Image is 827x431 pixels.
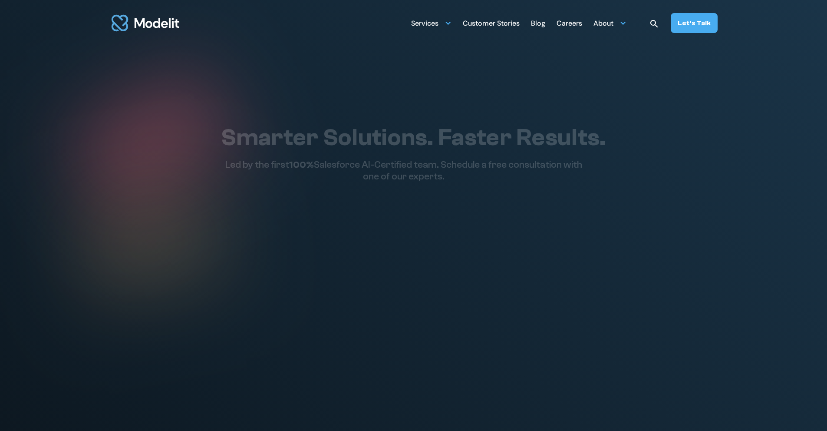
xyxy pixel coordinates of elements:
p: Led by the first Salesforce AI-Certified team. Schedule a free consultation with one of our experts. [221,159,586,182]
a: Let’s Talk [671,13,718,33]
a: Blog [531,14,545,31]
a: home [110,10,181,36]
div: Services [411,16,438,33]
a: Careers [557,14,582,31]
div: Careers [557,16,582,33]
div: Let’s Talk [678,18,711,28]
div: Services [411,14,451,31]
div: About [593,16,613,33]
div: Customer Stories [463,16,520,33]
a: Customer Stories [463,14,520,31]
div: Blog [531,16,545,33]
h1: Smarter Solutions. Faster Results. [221,123,606,152]
img: modelit logo [110,10,181,36]
div: About [593,14,626,31]
span: 100% [289,159,314,170]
